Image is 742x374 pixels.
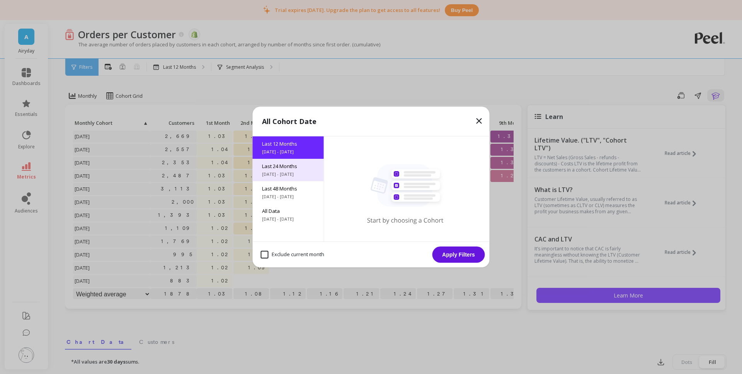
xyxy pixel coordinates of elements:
span: Last 24 Months [262,163,315,170]
span: Last 12 Months [262,140,315,147]
button: Apply Filters [432,246,485,263]
span: Exclude current month [261,251,324,258]
p: All Cohort Date [262,116,317,127]
span: All Data [262,207,315,214]
span: Last 48 Months [262,185,315,192]
span: [DATE] - [DATE] [262,194,315,200]
span: [DATE] - [DATE] [262,216,315,222]
span: [DATE] - [DATE] [262,171,315,177]
span: [DATE] - [DATE] [262,149,315,155]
